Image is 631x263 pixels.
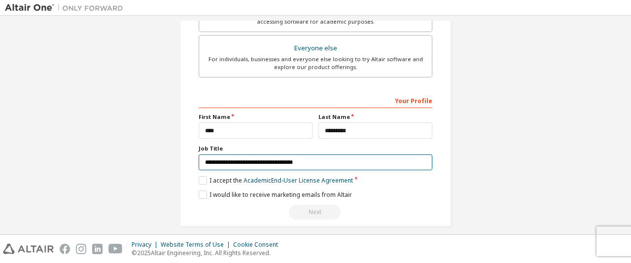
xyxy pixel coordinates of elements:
[318,113,432,121] label: Last Name
[205,41,426,55] div: Everyone else
[92,244,103,254] img: linkedin.svg
[199,113,313,121] label: First Name
[3,244,54,254] img: altair_logo.svg
[199,176,353,185] label: I accept the
[76,244,86,254] img: instagram.svg
[244,176,353,185] a: Academic End-User License Agreement
[205,55,426,71] div: For individuals, businesses and everyone else looking to try Altair software and explore our prod...
[233,241,284,249] div: Cookie Consent
[132,249,284,257] p: © 2025 Altair Engineering, Inc. All Rights Reserved.
[60,244,70,254] img: facebook.svg
[108,244,123,254] img: youtube.svg
[161,241,233,249] div: Website Terms of Use
[132,241,161,249] div: Privacy
[199,92,432,108] div: Your Profile
[199,145,432,152] label: Job Title
[199,190,352,199] label: I would like to receive marketing emails from Altair
[5,3,128,13] img: Altair One
[199,205,432,220] div: Read and acccept EULA to continue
